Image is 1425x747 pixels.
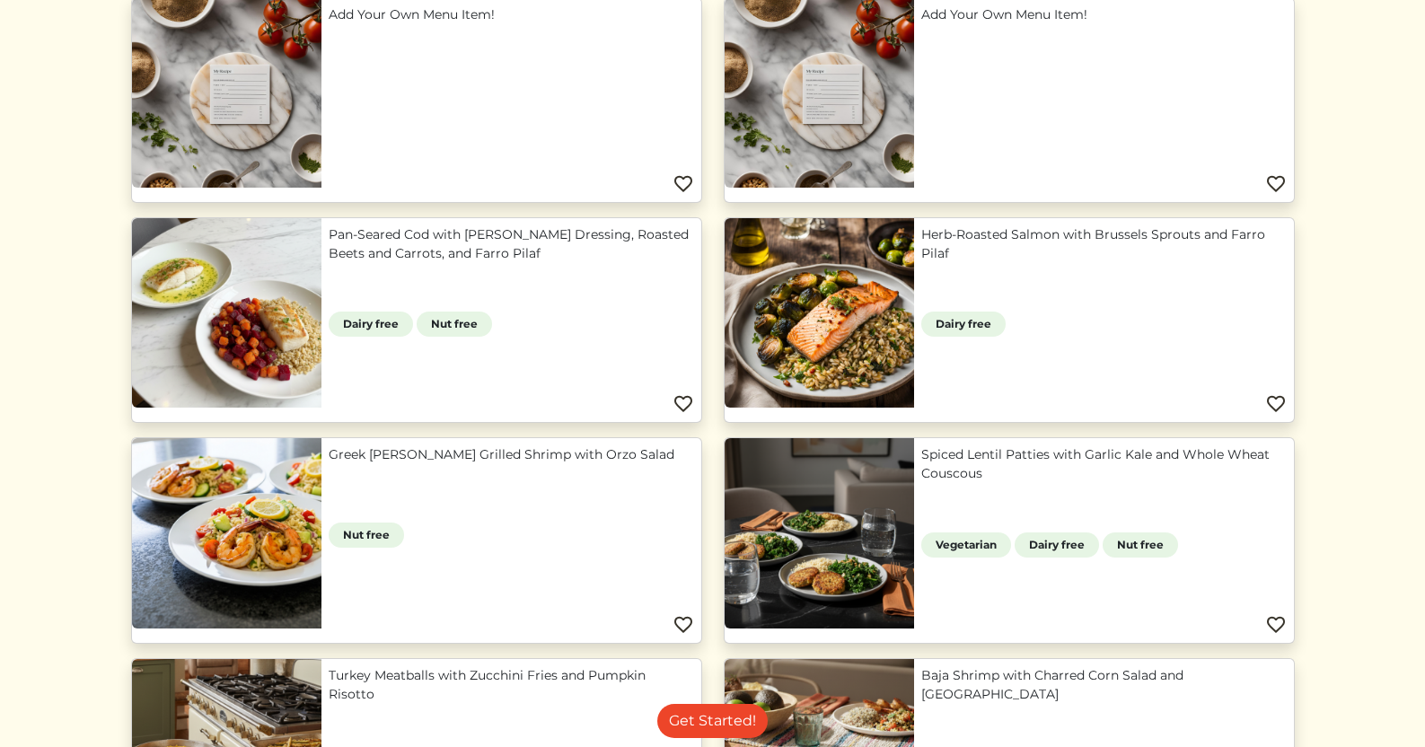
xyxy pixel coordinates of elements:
img: Favorite menu item [1265,393,1287,415]
img: Favorite menu item [673,173,694,195]
a: Baja Shrimp with Charred Corn Salad and [GEOGRAPHIC_DATA] [921,666,1287,704]
img: Favorite menu item [673,393,694,415]
a: Get Started! [657,704,768,738]
a: Pan-Seared Cod with [PERSON_NAME] Dressing, Roasted Beets and Carrots, and Farro Pilaf [329,225,694,263]
img: Favorite menu item [1265,614,1287,636]
img: Favorite menu item [1265,173,1287,195]
a: Herb-Roasted Salmon with Brussels Sprouts and Farro Pilaf [921,225,1287,263]
a: Greek [PERSON_NAME] Grilled Shrimp with Orzo Salad [329,445,694,464]
a: Add Your Own Menu Item! [921,5,1287,24]
a: Add Your Own Menu Item! [329,5,694,24]
a: Spiced Lentil Patties with Garlic Kale and Whole Wheat Couscous [921,445,1287,483]
a: Turkey Meatballs with Zucchini Fries and Pumpkin Risotto [329,666,694,704]
img: Favorite menu item [673,614,694,636]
